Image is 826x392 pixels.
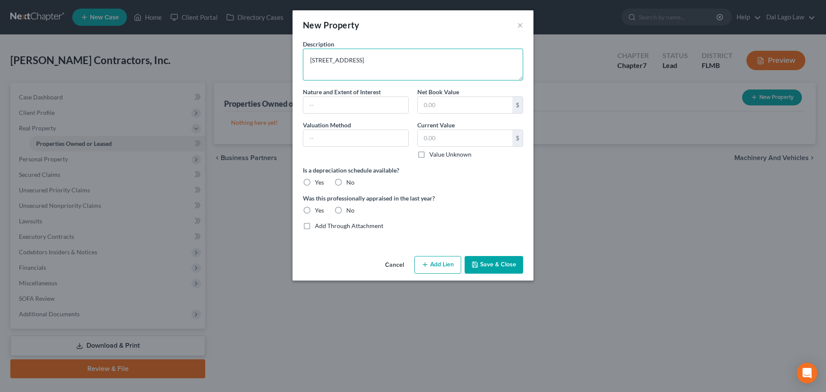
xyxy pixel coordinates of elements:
[303,120,351,130] label: Valuation Method
[315,222,383,230] label: Add Through Attachment
[303,194,523,203] label: Was this professionally appraised in the last year?
[417,87,459,96] label: Net Book Value
[517,20,523,30] button: ×
[797,363,817,383] div: Open Intercom Messenger
[512,130,523,146] div: $
[418,97,512,113] input: 0.00
[418,130,512,146] input: 0.00
[303,87,381,96] label: Nature and Extent of Interest
[303,166,523,175] label: Is a depreciation schedule available?
[378,257,411,274] button: Cancel
[346,206,354,215] label: No
[303,19,360,31] div: New Property
[417,120,455,130] label: Current Value
[414,256,461,274] button: Add Lien
[303,130,408,146] input: --
[346,178,354,187] label: No
[429,150,472,159] label: Value Unknown
[512,97,523,113] div: $
[303,97,408,113] input: --
[315,206,324,215] label: Yes
[465,256,523,274] button: Save & Close
[315,178,324,187] label: Yes
[303,40,334,49] label: Description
